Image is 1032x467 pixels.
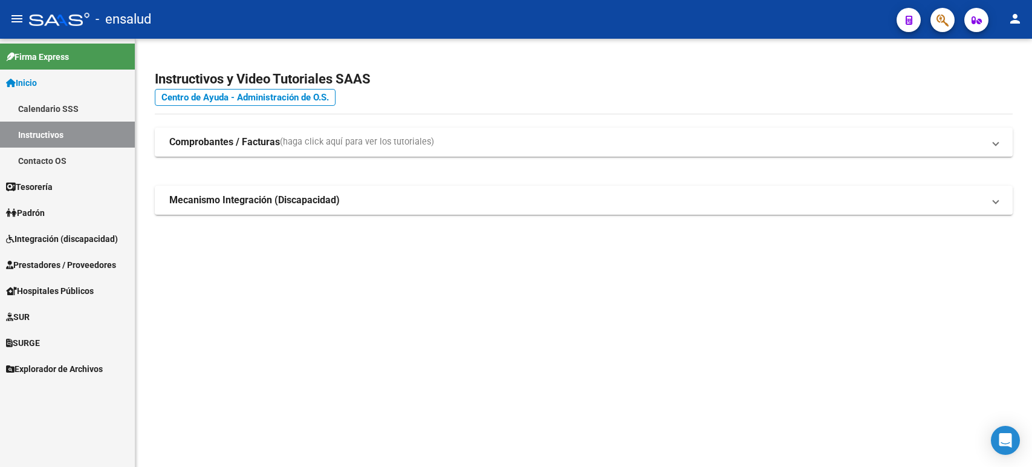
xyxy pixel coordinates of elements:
div: Open Intercom Messenger [991,426,1020,455]
span: Prestadores / Proveedores [6,258,116,272]
span: (haga click aquí para ver los tutoriales) [280,136,434,149]
span: SURGE [6,336,40,350]
mat-expansion-panel-header: Comprobantes / Facturas(haga click aquí para ver los tutoriales) [155,128,1013,157]
span: Hospitales Públicos [6,284,94,298]
mat-expansion-panel-header: Mecanismo Integración (Discapacidad) [155,186,1013,215]
mat-icon: person [1008,11,1022,26]
h2: Instructivos y Video Tutoriales SAAS [155,68,1013,91]
mat-icon: menu [10,11,24,26]
a: Centro de Ayuda - Administración de O.S. [155,89,336,106]
span: Integración (discapacidad) [6,232,118,246]
span: Explorador de Archivos [6,362,103,376]
span: SUR [6,310,30,324]
span: Inicio [6,76,37,90]
span: Firma Express [6,50,69,64]
span: Padrón [6,206,45,220]
strong: Comprobantes / Facturas [169,136,280,149]
span: - ensalud [96,6,151,33]
strong: Mecanismo Integración (Discapacidad) [169,194,340,207]
span: Tesorería [6,180,53,194]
